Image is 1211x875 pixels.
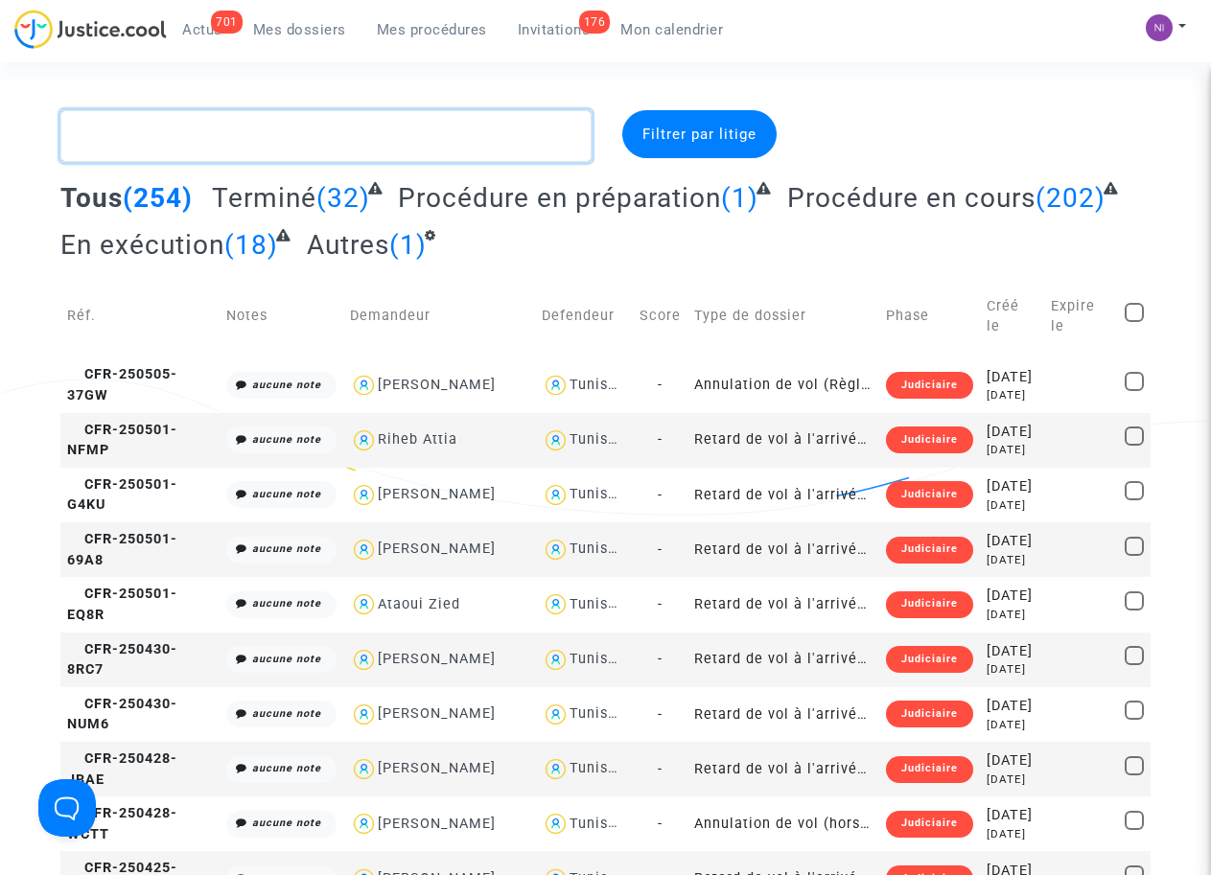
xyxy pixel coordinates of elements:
td: Defendeur [535,275,632,357]
div: [DATE] [987,750,1036,771]
div: [DATE] [987,497,1036,514]
div: [DATE] [987,696,1036,717]
span: - [658,377,663,393]
div: 176 [579,11,611,34]
div: Tunisair [570,760,627,776]
img: icon-user.svg [542,755,570,783]
a: 176Invitations [502,15,606,44]
div: 701 [211,11,243,34]
i: aucune note [252,817,321,829]
span: CFR-250501-G4KU [67,476,177,514]
div: [DATE] [987,367,1036,388]
div: [DATE] [987,531,1036,552]
span: - [658,431,663,448]
div: [DATE] [987,771,1036,788]
td: Annulation de vol (Règlement CE n°261/2004) [687,357,879,412]
div: [PERSON_NAME] [378,377,496,393]
div: [DATE] [987,476,1036,497]
div: [DATE] [987,717,1036,733]
span: CFR-250501-69A8 [67,531,177,568]
span: (202) [1036,182,1106,214]
td: Retard de vol à l'arrivée (Règlement CE n°261/2004) [687,687,879,742]
span: - [658,706,663,723]
div: [DATE] [987,826,1036,842]
td: Créé le [980,275,1043,357]
img: icon-user.svg [350,646,378,674]
div: [PERSON_NAME] [378,541,496,557]
td: Score [633,275,687,357]
div: Judiciaire [886,591,973,618]
div: Judiciaire [886,426,973,453]
span: - [658,816,663,832]
span: Tous [60,182,123,214]
div: [PERSON_NAME] [378,760,496,776]
img: icon-user.svg [542,810,570,838]
span: Invitations [518,21,591,38]
span: Procédure en préparation [398,182,721,214]
div: Tunisair [570,431,627,448]
span: CFR-250505-37GW [67,366,177,403]
img: icon-user.svg [350,810,378,838]
div: [PERSON_NAME] [378,651,496,667]
img: icon-user.svg [350,755,378,783]
div: Judiciaire [886,537,973,564]
div: Tunisair [570,651,627,667]
img: icon-user.svg [350,590,378,618]
td: Retard de vol à l'arrivée (hors UE - Convention de [GEOGRAPHIC_DATA]) [687,742,879,796]
span: (1) [721,182,758,214]
div: Judiciaire [886,811,973,838]
div: Tunisair [570,541,627,557]
div: Judiciaire [886,372,973,399]
a: Mes dossiers [238,15,361,44]
img: c72f9d9a6237a8108f59372fcd3655cf [1146,14,1173,41]
span: - [658,761,663,777]
img: icon-user.svg [350,481,378,509]
img: icon-user.svg [350,426,378,454]
span: (18) [224,229,278,261]
div: [DATE] [987,661,1036,678]
td: Retard de vol à l'arrivée (Règlement CE n°261/2004) [687,468,879,522]
td: Demandeur [343,275,535,357]
div: [PERSON_NAME] [378,705,496,722]
span: - [658,487,663,503]
i: aucune note [252,707,321,720]
div: Ataoui Zied [378,596,460,612]
span: Mes procédures [377,21,487,38]
i: aucune note [252,488,321,500]
td: Phase [879,275,980,357]
td: Notes [220,275,344,357]
div: [PERSON_NAME] [378,816,496,832]
a: Mon calendrier [605,15,738,44]
span: Terminé [212,182,316,214]
div: Judiciaire [886,756,973,783]
img: icon-user.svg [542,536,570,564]
div: [DATE] [987,586,1036,607]
div: Judiciaire [886,701,973,727]
div: [DATE] [987,422,1036,443]
div: Tunisair [570,596,627,612]
div: Tunisair [570,816,627,832]
span: CFR-250501-NFMP [67,422,177,459]
td: Retard de vol à l'arrivée (Règlement CE n°261/2004) [687,577,879,632]
img: icon-user.svg [542,426,570,454]
i: aucune note [252,433,321,446]
span: CFR-250428-JBAE [67,750,177,788]
span: Mes dossiers [253,21,346,38]
img: icon-user.svg [542,701,570,728]
div: Judiciaire [886,481,973,508]
span: Autres [307,229,389,261]
span: - [658,596,663,612]
i: aucune note [252,597,321,610]
span: Filtrer par litige [642,126,757,143]
span: CFR-250430-8RC7 [67,641,177,679]
td: Annulation de vol (hors UE - Convention de [GEOGRAPHIC_DATA]) [687,796,879,851]
img: icon-user.svg [542,646,570,674]
span: CFR-250428-WCTT [67,805,177,842]
div: Riheb Attia [378,431,457,448]
i: aucune note [252,379,321,391]
div: Tunisair [570,705,627,722]
img: icon-user.svg [350,372,378,400]
td: Réf. [60,275,220,357]
span: CFR-250430-NUM6 [67,696,177,733]
td: Retard de vol à l'arrivée (Règlement CE n°261/2004) [687,413,879,468]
